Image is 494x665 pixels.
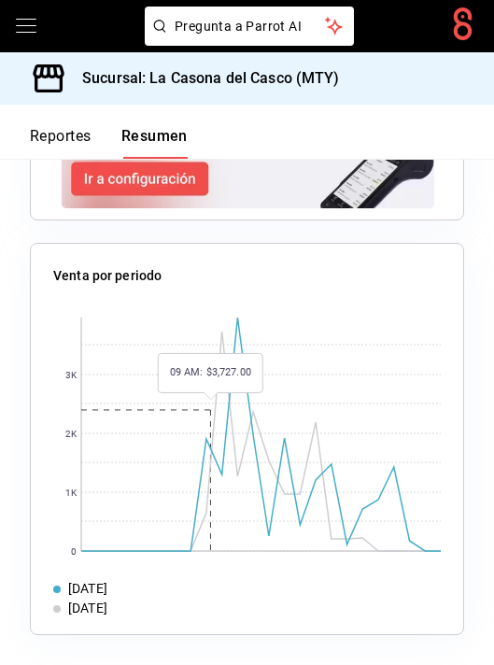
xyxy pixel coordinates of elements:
[53,266,162,286] p: Venta por periodo
[175,17,325,36] span: Pregunta a Parrot AI
[65,370,78,380] text: 3K
[30,127,188,159] div: navigation tabs
[65,488,78,498] text: 1K
[65,429,78,439] text: 2K
[30,127,92,159] button: Reportes
[15,15,37,37] button: open drawer
[68,599,107,618] div: [DATE]
[145,7,354,46] button: Pregunta a Parrot AI
[71,546,77,557] text: 0
[121,127,188,159] button: Resumen
[67,67,340,90] h3: Sucursal: La Casona del Casco (MTY)
[68,579,107,599] div: [DATE]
